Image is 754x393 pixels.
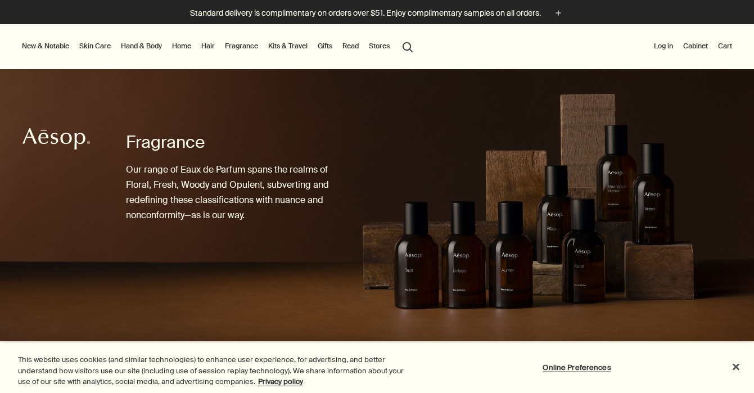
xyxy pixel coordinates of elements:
a: Skin Care [77,39,113,53]
nav: primary [20,24,418,69]
a: Kits & Travel [266,39,310,53]
button: Cart [716,39,734,53]
svg: Aesop [22,128,90,150]
button: Close [724,354,748,379]
p: Our range of Eaux de Parfum spans the realms of Floral, Fresh, Woody and Opulent, subverting and ... [126,162,332,223]
p: Standard delivery is complimentary on orders over $51. Enjoy complimentary samples on all orders. [190,7,541,19]
button: Stores [367,39,392,53]
a: More information about your privacy, opens in a new tab [258,377,303,386]
a: Fragrance [223,39,260,53]
a: Aesop [20,125,93,156]
h1: Fragrance [126,131,332,153]
button: New & Notable [20,39,71,53]
button: Online Preferences, Opens the preference center dialog [542,356,612,378]
button: Log in [652,39,675,53]
a: Hand & Body [119,39,164,53]
a: Hair [199,39,217,53]
a: Gifts [315,39,335,53]
div: This website uses cookies (and similar technologies) to enhance user experience, for advertising,... [18,354,415,387]
button: Open search [398,35,418,57]
a: Read [340,39,361,53]
a: Home [170,39,193,53]
a: Cabinet [681,39,710,53]
button: Standard delivery is complimentary on orders over $51. Enjoy complimentary samples on all orders. [190,7,565,20]
nav: supplementary [652,24,734,69]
